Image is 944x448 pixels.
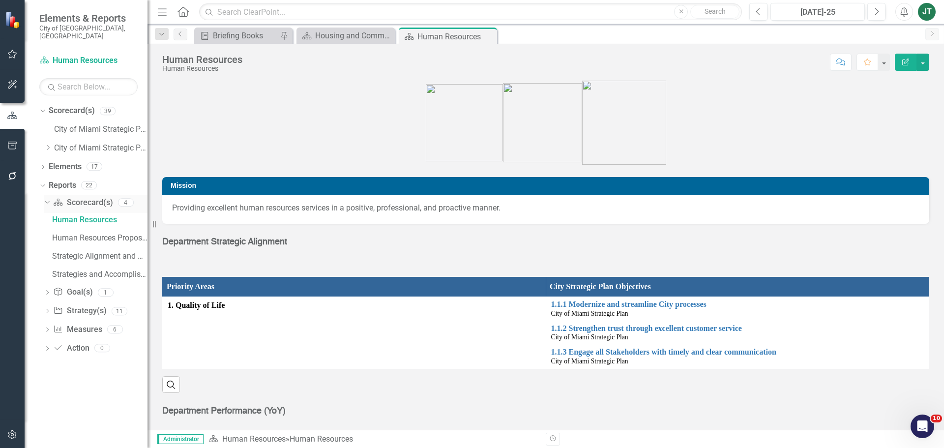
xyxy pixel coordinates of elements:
a: Human Resources [39,55,138,66]
a: Human Resources [50,211,147,227]
a: Human Resources Proposed Budget (Strategic Plans and Performance Measures) FY 2025-26 [50,230,147,245]
span: Elements & Reports [39,12,138,24]
a: 1.1.1 Modernize and streamline City processes [551,300,924,309]
a: Goal(s) [53,287,92,298]
span: Search [705,7,726,15]
div: Briefing Books [213,30,278,42]
img: city_priorities_p2p_icon%20grey.png [582,81,666,165]
a: Strategic Alignment and Performance Measures [50,248,147,264]
div: 4 [118,198,134,207]
div: 0 [94,344,110,353]
a: Strategies and Accomplishments [50,266,147,282]
span: Administrator [157,434,204,444]
a: Measures [53,324,102,335]
a: Briefing Books [197,30,278,42]
div: 6 [107,326,123,334]
a: Strategy(s) [53,305,106,317]
a: City of Miami Strategic Plan [54,124,147,135]
div: 11 [112,307,127,315]
a: Human Resources [222,434,286,444]
img: ClearPoint Strategy [5,11,22,28]
div: Human Resources [162,54,242,65]
div: 22 [81,181,97,189]
img: city_priorities_res_icon%20grey.png [503,83,582,162]
div: Human Resources Proposed Budget (Strategic Plans and Performance Measures) FY 2025-26 [52,234,147,242]
a: 1.1.3 Engage all Stakeholders with timely and clear communication [551,348,924,357]
span: City of Miami Strategic Plan [551,310,628,317]
span: Department Strategic Alignment [162,238,287,246]
h3: Mission [171,182,924,189]
a: Scorecard(s) [49,105,95,117]
div: » [208,434,538,445]
small: City of [GEOGRAPHIC_DATA], [GEOGRAPHIC_DATA] [39,24,138,40]
div: [DATE]-25 [774,6,861,18]
div: Strategies and Accomplishments [52,270,147,279]
div: Human Resources [290,434,353,444]
a: 1.1.2 Strengthen trust through excellent customer service [551,324,924,333]
td: Double-Click to Edit [163,297,546,369]
div: 1 [98,288,114,297]
span: City of Miami Strategic Plan [551,333,628,341]
a: Scorecard(s) [53,197,113,209]
span: 10 [931,415,942,422]
input: Search ClearPoint... [199,3,742,21]
a: City of Miami Strategic Plan (NEW) [54,143,147,154]
span: City of Miami Strategic Plan [551,358,628,365]
button: JT [918,3,936,21]
div: 39 [100,107,116,115]
button: [DATE]-25 [770,3,865,21]
div: Housing and Community Development [315,30,392,42]
div: Strategic Alignment and Performance Measures [52,252,147,261]
div: Human Resources [417,30,495,43]
a: Action [53,343,89,354]
input: Search Below... [39,78,138,95]
div: 17 [87,163,102,171]
span: 1. Quality of Life [168,300,541,311]
span: Department Performance (YoY) [162,407,286,416]
div: Human Resources [162,65,242,72]
iframe: Intercom live chat [911,415,934,438]
a: Housing and Community Development [299,30,392,42]
td: Double-Click to Edit Right Click for Context Menu [546,345,929,369]
div: Providing excellent human resources services in a positive, professional, and proactive manner. [172,203,919,214]
img: city_priorities_qol_icon.png [426,84,503,161]
a: Reports [49,180,76,191]
div: Human Resources [52,215,147,224]
button: Search [690,5,739,19]
a: Elements [49,161,82,173]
